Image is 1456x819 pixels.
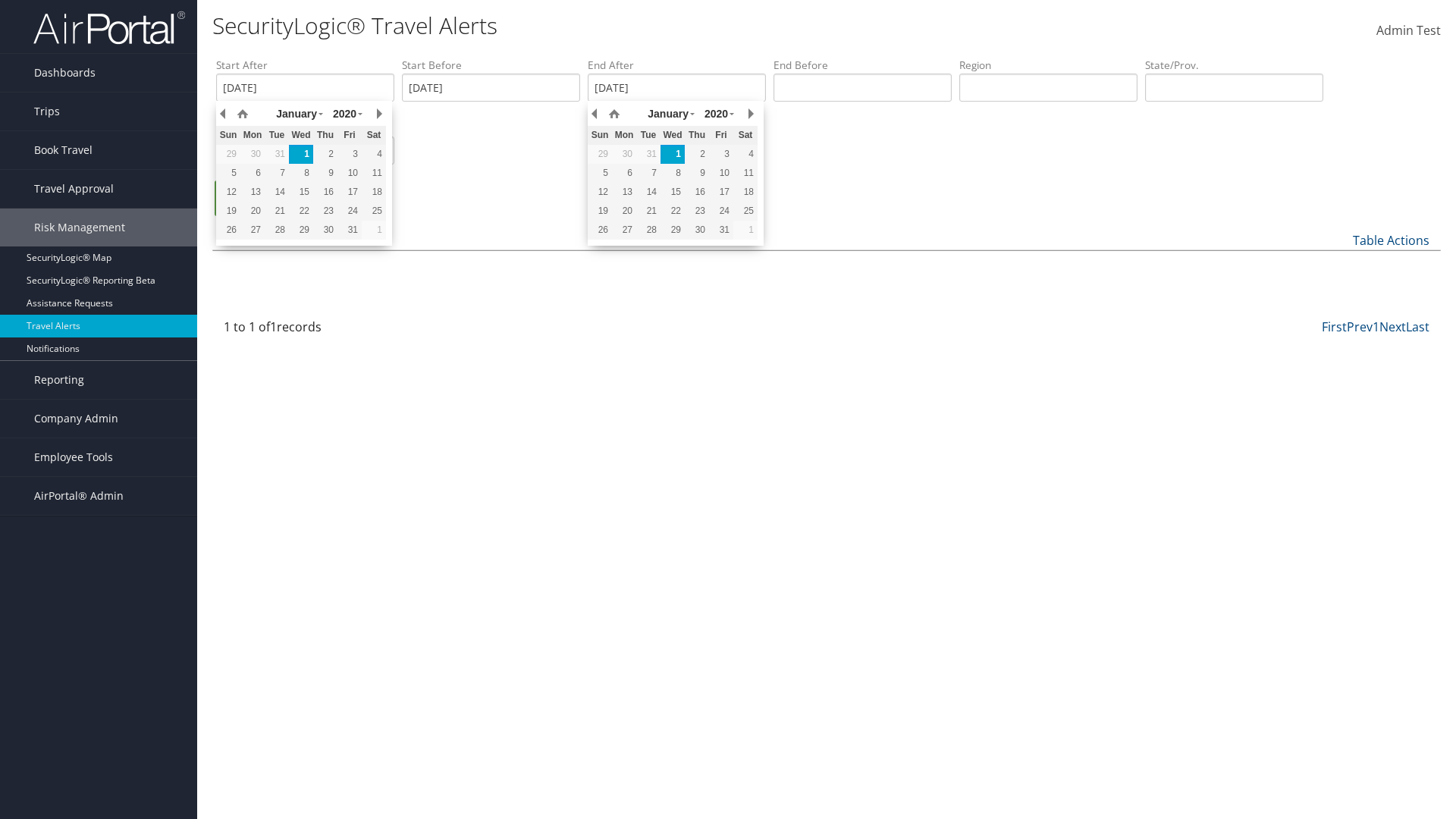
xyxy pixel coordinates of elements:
[240,185,265,199] div: 13
[709,223,733,237] div: 31
[588,126,612,145] th: Sun
[216,204,240,218] div: 19
[636,147,661,161] div: 31
[362,204,386,218] div: 25
[733,204,758,218] div: 25
[661,204,685,218] div: 22
[588,166,612,180] div: 5
[685,185,709,199] div: 16
[34,170,114,208] span: Travel Approval
[34,438,113,476] span: Employee Tools
[216,147,240,161] div: 29
[685,223,709,237] div: 30
[265,147,289,161] div: 31
[270,318,277,335] span: 1
[289,223,313,237] div: 29
[648,108,689,120] span: January
[313,147,337,161] div: 2
[1353,232,1429,249] a: Table Actions
[215,180,287,216] a: Search
[337,185,362,199] div: 17
[661,126,685,145] th: Wed
[636,166,661,180] div: 7
[313,185,337,199] div: 16
[1376,22,1441,39] span: Admin Test
[612,166,636,180] div: 6
[289,204,313,218] div: 22
[240,223,265,237] div: 27
[224,318,508,344] div: 1 to 1 of records
[733,166,758,180] div: 11
[265,185,289,199] div: 14
[612,204,636,218] div: 20
[362,166,386,180] div: 11
[216,223,240,237] div: 26
[265,166,289,180] div: 7
[636,185,661,199] div: 14
[333,108,356,120] span: 2020
[313,204,337,218] div: 23
[265,126,289,145] th: Tue
[636,126,661,145] th: Tue
[661,166,685,180] div: 8
[685,204,709,218] div: 23
[362,185,386,199] div: 18
[289,147,313,161] div: 1
[612,185,636,199] div: 13
[265,223,289,237] div: 28
[1373,318,1379,335] a: 1
[240,147,265,161] div: 30
[636,204,661,218] div: 21
[313,223,337,237] div: 30
[1379,318,1406,335] a: Next
[733,147,758,161] div: 4
[34,400,118,438] span: Company Admin
[588,204,612,218] div: 19
[588,185,612,199] div: 12
[588,223,612,237] div: 26
[612,223,636,237] div: 27
[34,131,93,169] span: Book Travel
[685,166,709,180] div: 9
[362,147,386,161] div: 4
[733,126,758,145] th: Sat
[1145,58,1323,73] label: State/Prov.
[588,147,612,161] div: 29
[216,58,394,73] label: Start After
[661,185,685,199] div: 15
[337,204,362,218] div: 24
[313,166,337,180] div: 9
[240,126,265,145] th: Mon
[240,204,265,218] div: 20
[612,147,636,161] div: 30
[362,126,386,145] th: Sat
[34,361,84,399] span: Reporting
[661,147,685,161] div: 1
[362,223,386,237] div: 1
[709,126,733,145] th: Fri
[733,223,758,237] div: 1
[402,58,580,73] label: Start Before
[709,185,733,199] div: 17
[34,93,60,130] span: Trips
[289,126,313,145] th: Wed
[240,166,265,180] div: 6
[773,58,952,73] label: End Before
[337,147,362,161] div: 3
[685,147,709,161] div: 2
[733,185,758,199] div: 18
[337,126,362,145] th: Fri
[588,58,766,73] label: End After
[33,10,185,45] img: airportal-logo.png
[709,166,733,180] div: 10
[216,166,240,180] div: 5
[1322,318,1347,335] a: First
[212,10,1031,42] h1: SecurityLogic® Travel Alerts
[34,477,124,515] span: AirPortal® Admin
[661,223,685,237] div: 29
[959,58,1137,73] label: Region
[337,166,362,180] div: 10
[216,126,240,145] th: Sun
[289,166,313,180] div: 8
[34,209,125,246] span: Risk Management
